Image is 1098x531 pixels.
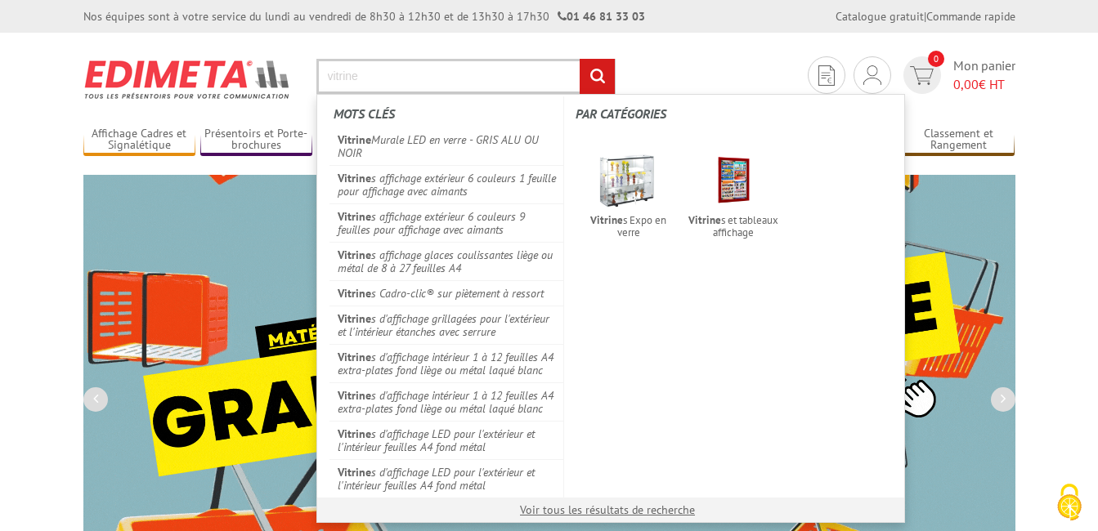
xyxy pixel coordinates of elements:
em: Vitrine [338,311,371,326]
span: Mots clés [334,105,395,122]
span: 0,00 [953,76,979,92]
span: Mon panier [953,56,1015,94]
a: Vitrines et tableaux affichage [681,141,787,244]
a: devis rapide 0 Mon panier 0,00€ HT [899,56,1015,94]
span: 0 [928,51,944,67]
div: Nos équipes sont à votre service du lundi au vendredi de 8h30 à 12h30 et de 13h30 à 17h30 [83,8,645,25]
a: Vitrines Expo en verre [576,141,681,244]
a: Vitrines affichage extérieur 6 couleurs 1 feuille pour affichage avec aimants [329,165,564,203]
a: Vitrines d'affichage LED pour l'extérieur et l'intérieur feuilles A4 fond métal [329,421,564,459]
em: Vitrine [338,388,371,403]
div: Rechercher un produit ou une référence... [316,94,905,523]
a: Vitrines affichage glaces coulissantes liège ou métal de 8 à 27 feuilles A4 [329,242,564,280]
a: Vitrines d'affichage LED pour l'extérieur et l'intérieur feuilles A4 fond métal [329,459,564,498]
a: Classement et Rangement [903,127,1015,154]
a: Vitrines d'affichage intérieur 1 à 12 feuilles A4 extra-plates fond liège ou métal laqué blanc [329,344,564,382]
a: Commande rapide [926,9,1015,24]
a: VitrineMurale LED en verre - GRIS ALU OU NOIR [329,127,564,165]
a: Affichage Cadres et Signalétique [83,127,196,154]
em: Vitrine [338,171,371,185]
em: Vitrine [338,286,371,301]
a: Vitrines d'affichage intérieur 1 à 12 feuilles A4 extra-plates fond liège ou métal laqué blanc [329,382,564,421]
span: € HT [953,75,1015,94]
img: Cookies (fenêtre modale) [1049,482,1090,523]
span: s et tableaux affichage [686,214,782,239]
em: Vitrine [688,213,721,227]
a: Catalogue gratuit [836,9,924,24]
em: Vitrine [338,350,371,364]
div: | [836,8,1015,25]
img: vitrines-exposition.jpg [594,146,662,214]
strong: 01 46 81 33 03 [558,9,645,24]
img: devis rapide [863,65,881,85]
span: s Expo en verre [580,214,676,239]
em: Vitrine [338,248,371,262]
img: vitrine_exterieur_rouge_4_feuilles_21704vn_1.jpg [700,146,768,214]
img: Présentoir, panneau, stand - Edimeta - PLV, affichage, mobilier bureau, entreprise [83,49,292,109]
img: devis rapide [818,65,835,86]
input: Rechercher un produit ou une référence... [316,59,616,94]
em: Vitrine [338,132,371,147]
button: Cookies (fenêtre modale) [1041,475,1098,531]
a: Vitrines affichage extérieur 6 couleurs 9 feuilles pour affichage avec aimants [329,203,564,242]
a: Présentoirs et Porte-brochures [200,127,313,154]
label: Par catégories [576,96,891,132]
em: Vitrine [338,209,371,224]
a: Voir tous les résultats de recherche [520,502,695,517]
a: Vitrines d'affichage grillagées pour l'extérieur et l'intérieur étanches avec serrure [329,306,564,344]
em: Vitrine [590,213,623,227]
a: Vitrines Cadro-clic® sur piètement à ressort [329,280,564,306]
img: devis rapide [910,66,934,85]
input: rechercher [580,59,615,94]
